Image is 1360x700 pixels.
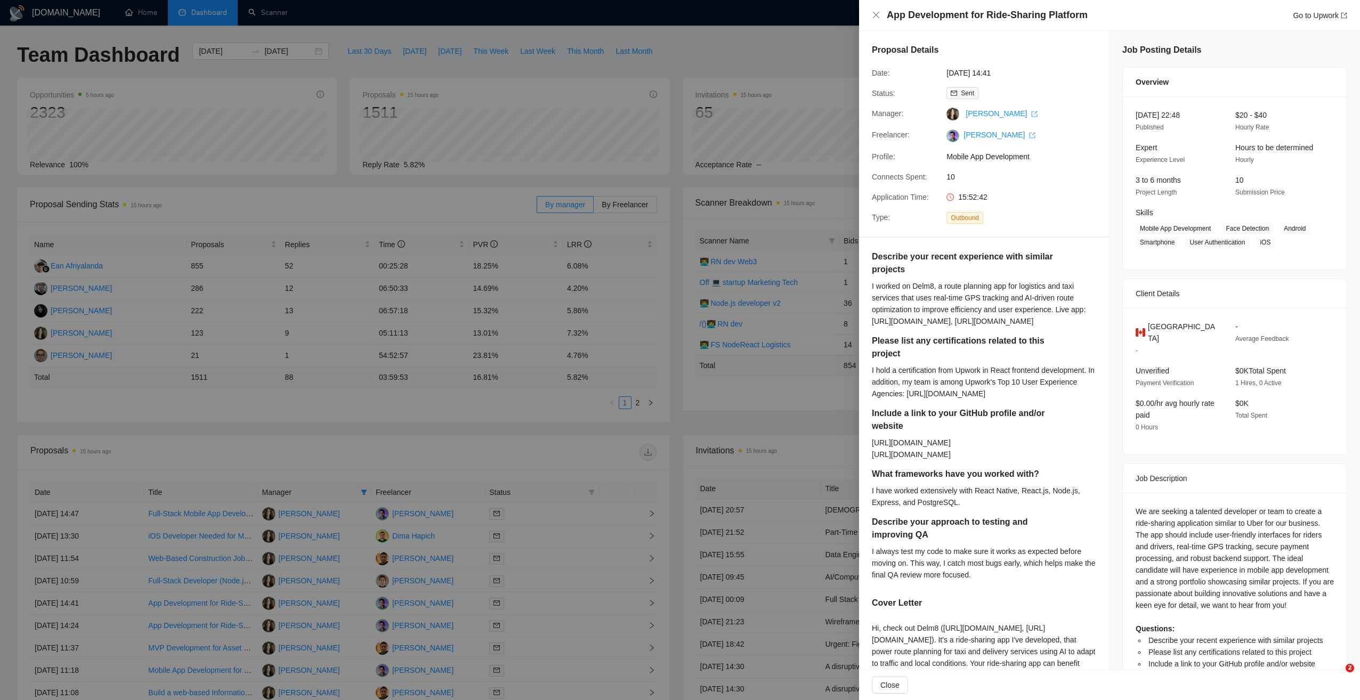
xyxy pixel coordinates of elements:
span: iOS [1256,237,1275,248]
span: [DATE] 14:41 [946,67,1106,79]
span: $0K [1235,399,1249,408]
span: Status: [872,89,895,97]
span: 10 [946,171,1106,183]
h5: Please list any certifications related to this project [872,335,1063,360]
span: 1 Hires, 0 Active [1235,379,1282,387]
span: Type: [872,213,890,222]
div: I have worked extensively with React Native, React.js, Node.js, Express, and PostgreSQL. [872,485,1096,508]
span: 0 Hours [1136,424,1158,431]
span: Close [880,679,900,691]
h5: Proposal Details [872,44,938,56]
div: I always test my code to make sure it works as expected before moving on. This way, I catch most ... [872,546,1096,581]
span: Manager: [872,109,903,118]
div: Client Details [1136,279,1334,308]
span: Experience Level [1136,156,1185,164]
button: Close [872,677,908,694]
strong: Questions: [1136,624,1175,633]
h4: App Development for Ride-Sharing Platform [887,9,1088,22]
span: mail [951,90,957,96]
span: Freelancer: [872,131,910,139]
span: Describe your recent experience with similar projects [1148,636,1323,645]
span: Skills [1136,208,1153,217]
a: Go to Upworkexport [1293,11,1347,20]
h5: Job Posting Details [1122,44,1201,56]
span: Date: [872,69,889,77]
span: Include a link to your GitHub profile and/or website [1148,660,1315,668]
h5: Describe your approach to testing and improving QA [872,516,1063,541]
h5: Describe your recent experience with similar projects [872,250,1063,276]
a: [PERSON_NAME] export [964,131,1035,139]
span: 2 [1346,664,1354,672]
span: Outbound [946,212,983,224]
span: Please list any certifications related to this project [1148,648,1312,656]
span: - [1136,347,1138,354]
span: Payment Verification [1136,379,1194,387]
span: Hours to be determined [1235,143,1313,152]
span: $0K Total Spent [1235,367,1286,375]
span: close [872,11,880,19]
span: - [1235,322,1238,331]
span: Project Length [1136,189,1177,196]
span: Application Time: [872,193,929,201]
span: Overview [1136,76,1169,88]
span: $20 - $40 [1235,111,1267,119]
span: $0.00/hr avg hourly rate paid [1136,399,1215,419]
span: Expert [1136,143,1157,152]
span: User Authentication [1185,237,1249,248]
span: [DATE] 22:48 [1136,111,1180,119]
span: Total Spent [1235,412,1267,419]
a: [PERSON_NAME] export [966,109,1038,118]
span: Submission Price [1235,189,1285,196]
span: clock-circle [946,193,954,201]
span: Profile: [872,152,895,161]
span: Average Feedback [1235,335,1289,343]
span: Unverified [1136,367,1169,375]
span: [GEOGRAPHIC_DATA] [1148,321,1218,344]
span: Mobile App Development [1136,223,1215,234]
h5: Cover Letter [872,597,922,609]
span: Mobile App Development [946,151,1106,162]
h5: What frameworks have you worked with? [872,468,1063,481]
span: Sent [961,89,974,97]
div: I hold a certification from Upwork in React frontend development. In addition, my team is among U... [872,364,1096,400]
div: [URL][DOMAIN_NAME] [URL][DOMAIN_NAME] [872,437,1079,460]
iframe: Intercom live chat [1324,664,1349,689]
span: Smartphone [1136,237,1179,248]
span: Connects Spent: [872,173,927,181]
span: Android [1280,223,1310,234]
img: c1qrm7vV4WvEeVS0e--M40JV3Z1lcNt3CycQ4ky34xw_WCwHbmw3i7BZVjR_wyEgGO [946,129,959,142]
div: I worked on Delm8, a route planning app for logistics and taxi services that uses real-time GPS t... [872,280,1096,327]
button: Close [872,11,880,20]
span: Face Detection [1221,223,1273,234]
span: 15:52:42 [958,193,987,201]
span: Hourly [1235,156,1254,164]
span: Published [1136,124,1164,131]
span: 10 [1235,176,1244,184]
div: We are seeking a talented developer or team to create a ride-sharing application similar to Uber ... [1136,506,1334,693]
span: 3 to 6 months [1136,176,1181,184]
span: Hourly Rate [1235,124,1269,131]
span: export [1031,111,1038,117]
span: export [1341,12,1347,19]
h5: Include a link to your GitHub profile and/or website [872,407,1047,433]
span: export [1029,132,1035,139]
div: Job Description [1136,464,1334,493]
img: 🇨🇦 [1136,327,1145,338]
